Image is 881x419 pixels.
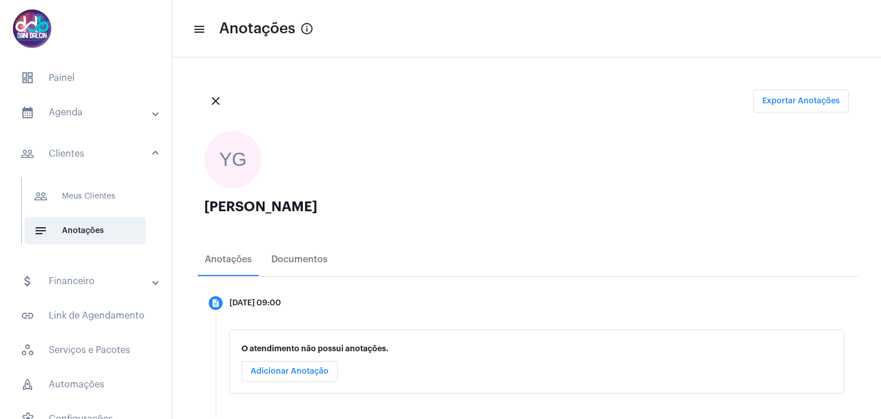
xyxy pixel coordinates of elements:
p: O atendimento não possui anotações. [241,344,832,353]
mat-icon: sidenav icon [21,309,34,323]
div: sidenav iconClientes [7,172,171,261]
mat-icon: sidenav icon [21,106,34,119]
div: [PERSON_NAME] [204,200,849,214]
span: Anotações [25,217,146,245]
mat-panel-title: Financeiro [21,274,153,288]
mat-panel-title: Agenda [21,106,153,119]
span: Automações [11,371,160,398]
mat-expansion-panel-header: sidenav iconFinanceiro [7,267,171,295]
span: Serviços e Pacotes [11,336,160,364]
button: Adicionar Anotação [241,361,338,382]
mat-icon: sidenav icon [34,224,48,238]
span: Painel [11,64,160,92]
mat-panel-title: Clientes [21,147,153,161]
span: Exportar Anotações [762,97,840,105]
span: sidenav icon [21,343,34,357]
mat-icon: info_outlined [300,22,314,36]
span: Link de Agendamento [11,302,160,329]
span: sidenav icon [21,378,34,391]
mat-icon: sidenav icon [21,274,34,288]
div: Documentos [271,254,328,265]
div: YG [204,131,262,188]
mat-expansion-panel-header: sidenav iconAgenda [7,99,171,126]
mat-icon: sidenav icon [34,189,48,203]
span: Adicionar Anotação [251,367,329,375]
mat-icon: sidenav icon [193,22,204,36]
mat-expansion-panel-header: sidenav iconClientes [7,135,171,172]
img: 5016df74-caca-6049-816a-988d68c8aa82.png [9,6,55,52]
mat-icon: sidenav icon [21,147,34,161]
span: Anotações [219,20,295,38]
mat-icon: description [211,298,220,308]
button: Exportar Anotações [753,90,849,112]
span: sidenav icon [21,71,34,85]
div: [DATE] 09:00 [229,299,281,308]
div: Anotações [205,254,252,265]
mat-icon: close [209,94,223,108]
span: Meus Clientes [25,183,146,210]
